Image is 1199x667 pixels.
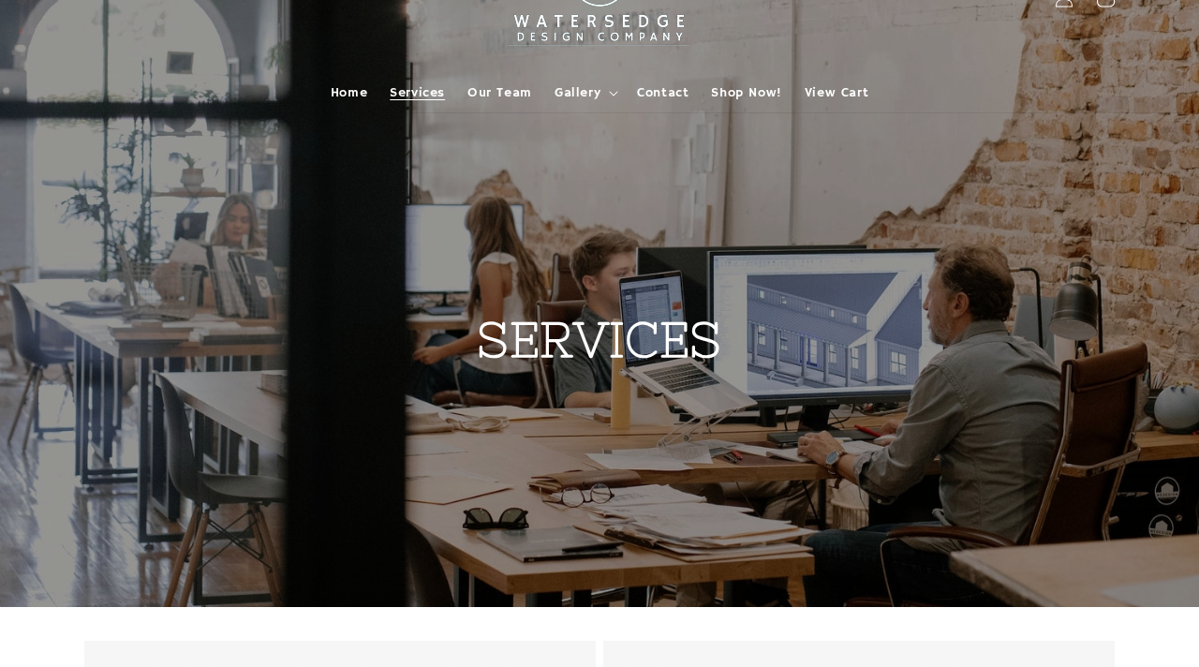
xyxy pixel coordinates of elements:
span: Gallery [555,84,600,101]
a: Contact [626,73,700,112]
a: Our Team [456,73,543,112]
span: Home [331,84,367,101]
a: Home [319,73,378,112]
span: Shop Now! [711,84,781,101]
a: View Cart [793,73,880,112]
a: Services [378,73,456,112]
a: Shop Now! [700,73,792,112]
span: View Cart [805,84,868,101]
strong: SERVICES [477,312,722,367]
summary: Gallery [543,73,626,112]
span: Services [390,84,445,101]
span: Our Team [467,84,532,101]
span: Contact [637,84,688,101]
